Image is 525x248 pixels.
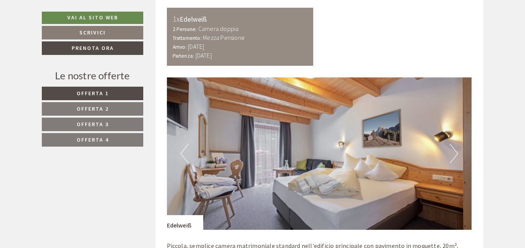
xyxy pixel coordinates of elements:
div: Le nostre offerte [42,68,143,83]
small: Arrivo: [173,44,187,50]
img: image [167,77,472,230]
button: Next [450,144,458,163]
div: Edelweiß [167,215,204,230]
b: Mezza Pensione [203,34,245,41]
div: [DATE] [138,6,166,19]
div: Buon giorno, come possiamo aiutarla? [6,21,121,45]
a: Vai al sito web [42,12,143,24]
span: Offerta 3 [77,121,109,128]
div: [GEOGRAPHIC_DATA] [12,23,117,29]
small: 2 Persone: [173,26,197,32]
small: Partenza: [173,53,194,59]
b: [DATE] [196,51,212,59]
b: [DATE] [188,43,204,50]
b: 1x [173,14,180,24]
div: Edelweiß [173,14,308,25]
a: Prenota ora [42,41,143,55]
small: 21:13 [12,38,117,43]
button: Previous [180,144,189,163]
b: Camera doppia [198,25,239,32]
span: Offerta 1 [77,90,109,97]
span: Offerta 2 [77,105,109,112]
a: Scrivici [42,26,143,39]
small: Trattamento: [173,35,202,41]
button: Invia [266,204,305,217]
span: Offerta 4 [77,136,109,143]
